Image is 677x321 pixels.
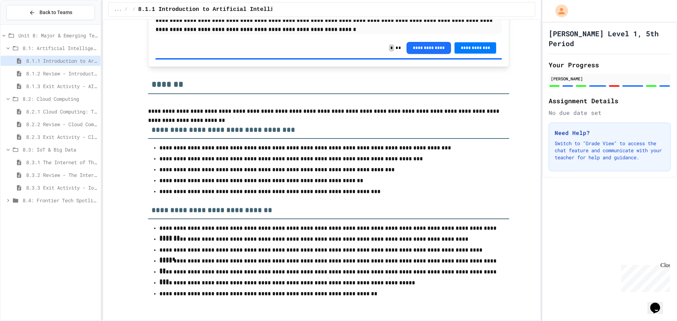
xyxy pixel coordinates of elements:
[26,184,98,191] span: 8.3.3 Exit Activity - IoT Data Detective Challenge
[26,70,98,77] span: 8.1.2 Review - Introduction to Artificial Intelligence
[26,121,98,128] span: 8.2.2 Review - Cloud Computing
[114,7,122,12] span: ...
[555,129,665,137] h3: Need Help?
[549,96,671,106] h2: Assignment Details
[138,5,291,14] span: 8.1.1 Introduction to Artificial Intelligence
[3,3,49,45] div: Chat with us now!Close
[133,7,135,12] span: /
[18,32,98,39] span: Unit 8: Major & Emerging Technologies
[555,140,665,161] p: Switch to "Grade View" to access the chat feature and communicate with your teacher for help and ...
[647,293,670,314] iframe: chat widget
[39,9,72,16] span: Back to Teams
[549,29,671,48] h1: [PERSON_NAME] Level 1, 5th Period
[23,44,98,52] span: 8.1: Artificial Intelligence Basics
[26,171,98,179] span: 8.3.2 Review - The Internet of Things and Big Data
[26,57,98,64] span: 8.1.1 Introduction to Artificial Intelligence
[549,109,671,117] div: No due date set
[548,3,570,19] div: My Account
[549,60,671,70] h2: Your Progress
[551,75,669,82] div: [PERSON_NAME]
[6,5,95,20] button: Back to Teams
[26,82,98,90] span: 8.1.3 Exit Activity - AI Detective
[23,95,98,103] span: 8.2: Cloud Computing
[124,7,127,12] span: /
[26,108,98,115] span: 8.2.1 Cloud Computing: Transforming the Digital World
[23,197,98,204] span: 8.4: Frontier Tech Spotlight
[618,262,670,292] iframe: chat widget
[26,133,98,141] span: 8.2.3 Exit Activity - Cloud Service Detective
[26,159,98,166] span: 8.3.1 The Internet of Things and Big Data: Our Connected Digital World
[23,146,98,153] span: 8.3: IoT & Big Data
